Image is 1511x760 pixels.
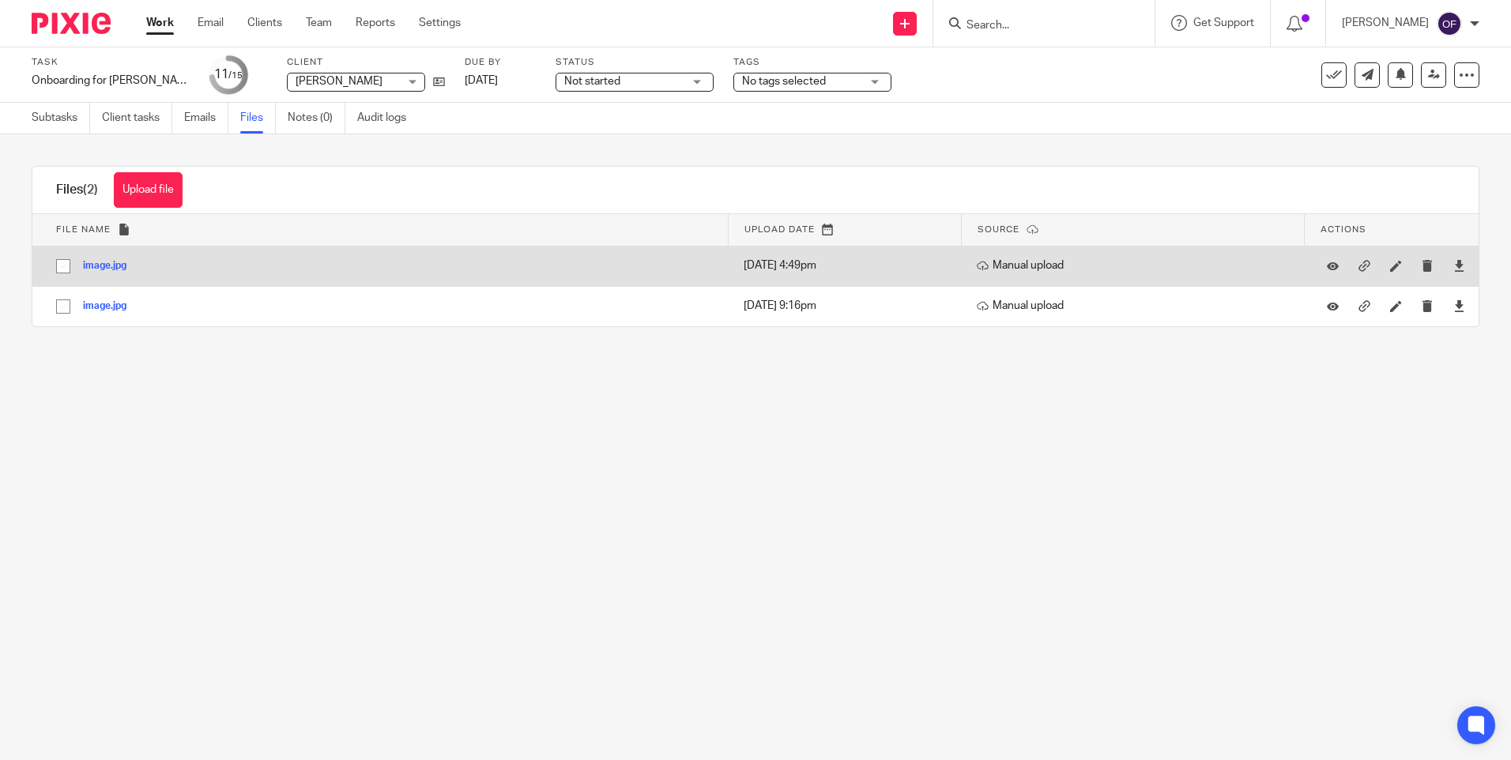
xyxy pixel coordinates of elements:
a: Client tasks [102,103,172,134]
label: Due by [465,56,536,69]
a: Emails [184,103,228,134]
div: 11 [214,66,243,84]
a: Clients [247,15,282,31]
label: Client [287,56,445,69]
p: Manual upload [977,258,1297,273]
a: Notes (0) [288,103,345,134]
span: Upload date [744,225,815,234]
span: [PERSON_NAME] [296,76,382,87]
span: Actions [1321,225,1366,234]
a: Download [1453,258,1465,273]
h1: Files [56,182,98,198]
span: (2) [83,183,98,196]
button: image.jpg [83,261,138,272]
a: Files [240,103,276,134]
a: Email [198,15,224,31]
img: Pixie [32,13,111,34]
img: svg%3E [1437,11,1462,36]
input: Select [48,292,78,322]
button: Upload file [114,172,183,208]
input: Select [48,251,78,281]
p: Manual upload [977,298,1297,314]
p: [PERSON_NAME] [1342,15,1429,31]
small: /15 [228,71,243,80]
input: Search [965,19,1107,33]
a: Download [1453,298,1465,314]
label: Task [32,56,190,69]
span: Source [978,225,1019,234]
label: Status [556,56,714,69]
p: [DATE] 9:16pm [744,298,953,314]
p: [DATE] 4:49pm [744,258,953,273]
div: Onboarding for [PERSON_NAME] [32,73,190,88]
span: [DATE] [465,75,498,86]
a: Audit logs [357,103,418,134]
a: Subtasks [32,103,90,134]
label: Tags [733,56,891,69]
div: Onboarding for Gibbs, Stanley Russell [32,73,190,88]
span: File name [56,225,111,234]
span: Not started [564,76,620,87]
a: Work [146,15,174,31]
span: Get Support [1193,17,1254,28]
button: image.jpg [83,301,138,312]
span: No tags selected [742,76,826,87]
a: Settings [419,15,461,31]
a: Team [306,15,332,31]
a: Reports [356,15,395,31]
